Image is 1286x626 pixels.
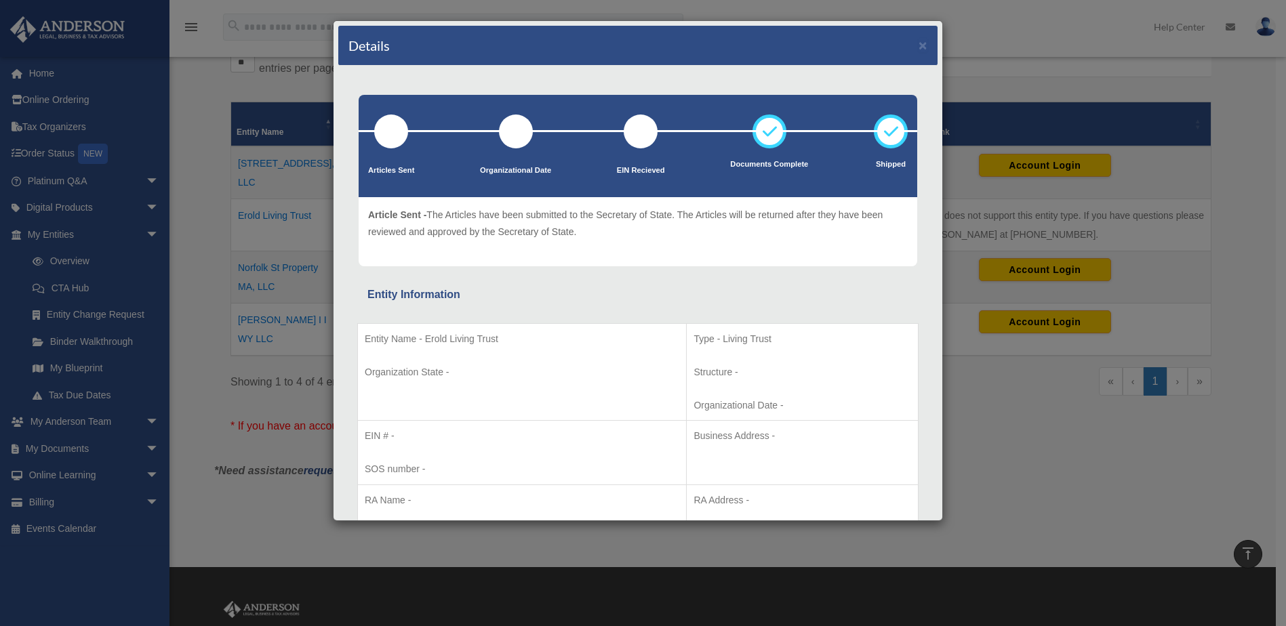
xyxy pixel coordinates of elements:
[365,492,679,509] p: RA Name -
[365,364,679,381] p: Organization State -
[365,461,679,478] p: SOS number -
[694,427,911,444] p: Business Address -
[368,164,414,178] p: Articles Sent
[365,331,679,348] p: Entity Name - Erold Living Trust
[694,331,911,348] p: Type - Living Trust
[368,209,426,220] span: Article Sent -
[694,492,911,509] p: RA Address -
[365,427,679,444] p: EIN # -
[617,164,665,178] p: EIN Recieved
[348,36,390,55] h4: Details
[874,158,908,171] p: Shipped
[919,38,927,52] button: ×
[694,364,911,381] p: Structure -
[367,285,908,304] div: Entity Information
[730,158,808,171] p: Documents Complete
[480,164,551,178] p: Organizational Date
[694,397,911,414] p: Organizational Date -
[368,207,908,240] p: The Articles have been submitted to the Secretary of State. The Articles will be returned after t...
